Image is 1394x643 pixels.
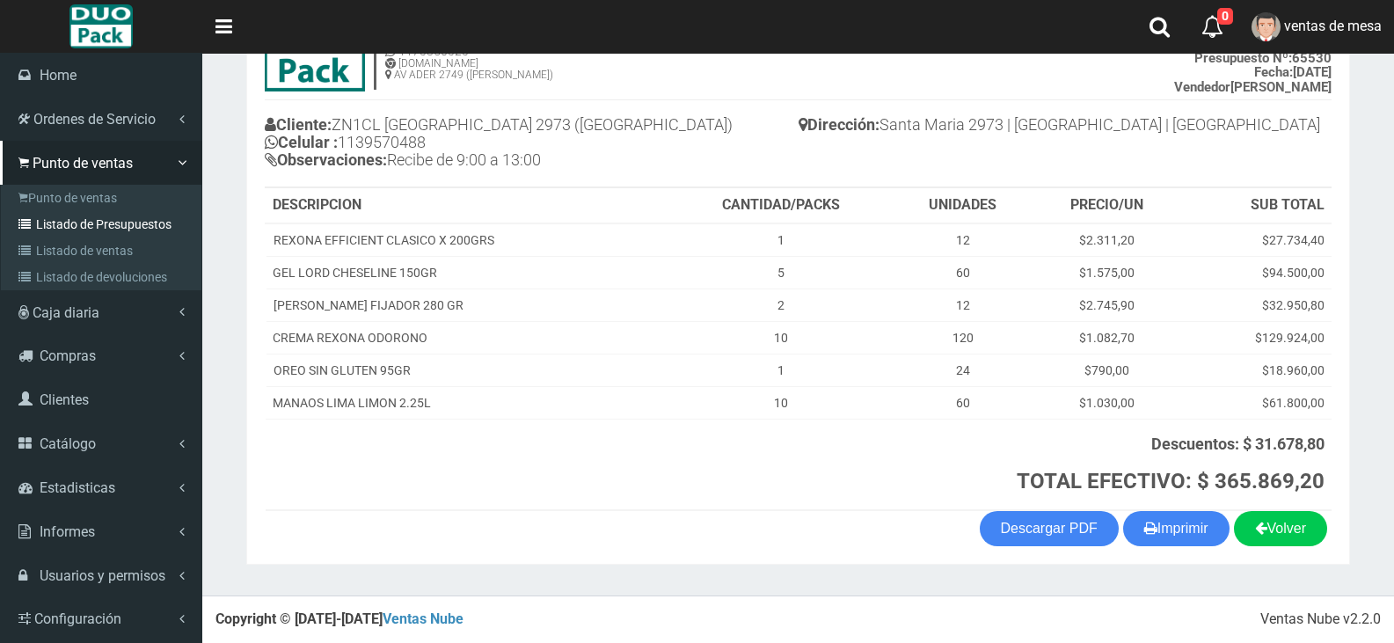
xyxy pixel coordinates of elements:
td: 1 [668,223,893,257]
img: User Image [1252,12,1281,41]
b: Cliente: [265,115,332,134]
strong: Copyright © [DATE]-[DATE] [215,610,463,627]
td: 120 [894,321,1033,354]
span: Catálogo [40,435,96,452]
td: $129.924,00 [1181,321,1332,354]
a: Listado de Presupuestos [5,211,201,237]
td: REXONA EFFICIENT CLASICO X 200GRS [266,223,668,257]
td: 60 [894,256,1033,289]
th: CANTIDAD/PACKS [668,188,893,223]
td: $94.500,00 [1181,256,1332,289]
td: $32.950,80 [1181,289,1332,321]
span: Home [40,67,77,84]
a: Punto de ventas [5,185,201,211]
td: 10 [668,386,893,419]
td: 12 [894,223,1033,257]
td: $790,00 [1033,354,1181,386]
td: $18.960,00 [1181,354,1332,386]
img: Logo grande [69,4,132,48]
b: Observaciones: [265,150,387,169]
td: $1.575,00 [1033,256,1181,289]
td: 5 [668,256,893,289]
th: PRECIO/UN [1033,188,1181,223]
span: Punto de ventas [33,155,133,172]
td: CREMA REXONA ODORONO [266,321,668,354]
th: SUB TOTAL [1181,188,1332,223]
td: $27.734,40 [1181,223,1332,257]
b: [DATE] [1254,64,1332,80]
div: Ventas Nube v2.2.0 [1260,610,1381,630]
td: 60 [894,386,1033,419]
strong: Presupuesto Nº: [1194,50,1292,66]
a: Ventas Nube [383,610,463,627]
td: MANAOS LIMA LIMON 2.25L [266,386,668,419]
span: 0 [1217,8,1233,25]
img: 15ec80cb8f772e35c0579ae6ae841c79.jpg [265,21,365,91]
h4: Santa Maria 2973 | [GEOGRAPHIC_DATA] | [GEOGRAPHIC_DATA] [799,112,1332,142]
a: Volver [1234,511,1327,546]
span: Caja diaria [33,304,99,321]
strong: Fecha: [1254,64,1293,80]
td: $61.800,00 [1181,386,1332,419]
td: 10 [668,321,893,354]
td: 12 [894,289,1033,321]
span: Clientes [40,391,89,408]
b: Celular : [265,133,338,151]
strong: Vendedor [1174,79,1230,95]
strong: TOTAL EFECTIVO: $ 365.869,20 [1017,469,1325,493]
th: UNIDADES [894,188,1033,223]
span: Informes [40,523,95,540]
button: Imprimir [1123,511,1230,546]
span: ventas de mesa [1284,18,1382,34]
td: 24 [894,354,1033,386]
td: 2 [668,289,893,321]
span: Estadisticas [40,479,115,496]
td: [PERSON_NAME] FIJADOR 280 GR [266,289,668,321]
td: $1.030,00 [1033,386,1181,419]
b: 65530 [1194,50,1332,66]
td: $2.745,90 [1033,289,1181,321]
a: Listado de devoluciones [5,264,201,290]
td: GEL LORD CHESELINE 150GR [266,256,668,289]
a: Descargar PDF [980,511,1119,546]
h4: ZN1CL [GEOGRAPHIC_DATA] 2973 ([GEOGRAPHIC_DATA]) 1139570488 Recibe de 9:00 a 13:00 [265,112,799,177]
b: Dirección: [799,115,879,134]
span: Compras [40,347,96,364]
h6: [DOMAIN_NAME] AV ADER 2749 ([PERSON_NAME]) [385,58,553,81]
th: DESCRIPCION [266,188,668,223]
span: Usuarios y permisos [40,567,165,584]
td: OREO SIN GLUTEN 95GR [266,354,668,386]
td: 1 [668,354,893,386]
strong: Descuentos: $ 31.678,80 [1151,435,1325,453]
b: [PERSON_NAME] [1174,79,1332,95]
td: $2.311,20 [1033,223,1181,257]
span: Ordenes de Servicio [33,111,156,128]
a: Listado de ventas [5,237,201,264]
td: $1.082,70 [1033,321,1181,354]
